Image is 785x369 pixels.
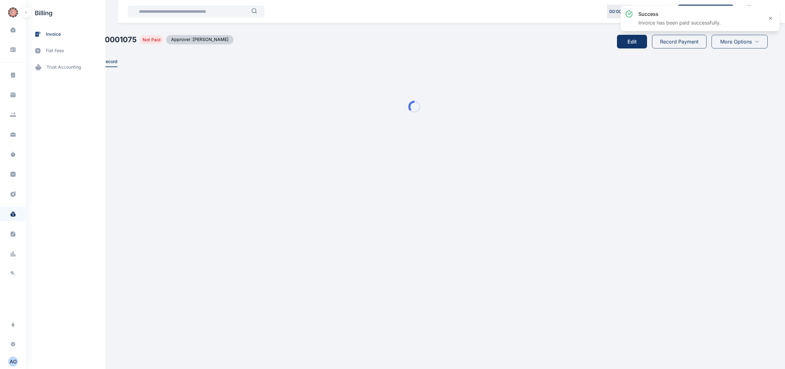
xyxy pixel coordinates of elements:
[617,35,647,48] button: Edit
[652,35,707,48] button: Record Payment
[26,59,105,75] a: trust accounting
[609,8,628,15] p: 00 : 00 : 00
[720,38,752,45] span: More Options
[26,26,105,43] a: invoice
[8,358,18,365] div: A O
[140,35,163,44] span: Not Paid
[46,31,61,38] span: invoice
[46,48,64,54] span: flat fees
[617,30,652,53] a: Edit
[26,43,105,59] a: flat fees
[652,30,707,53] a: Record Payment
[47,64,81,71] span: trust accounting
[8,357,18,367] button: AO
[739,2,760,21] a: Calendar
[4,357,22,367] button: AO
[166,35,233,44] span: Approver : [PERSON_NAME]
[638,10,721,18] h3: success
[638,19,721,26] p: Invoice has been paid successfully.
